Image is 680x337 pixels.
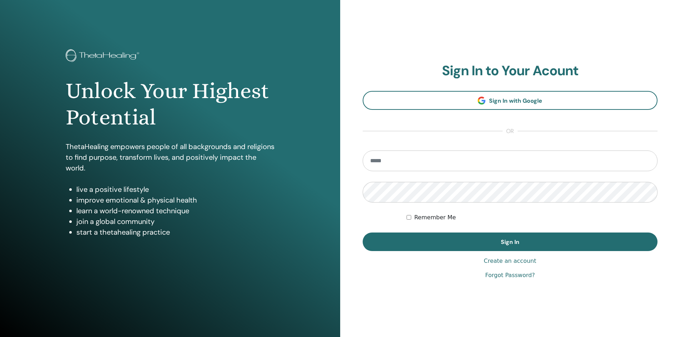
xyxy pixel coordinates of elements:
[363,233,658,251] button: Sign In
[76,195,274,205] li: improve emotional & physical health
[363,91,658,110] a: Sign In with Google
[66,141,274,173] p: ThetaHealing empowers people of all backgrounds and religions to find purpose, transform lives, a...
[489,97,542,104] span: Sign In with Google
[76,205,274,216] li: learn a world-renowned technique
[76,216,274,227] li: join a global community
[414,213,456,222] label: Remember Me
[503,127,518,136] span: or
[407,213,658,222] div: Keep me authenticated indefinitely or until I manually logout
[484,257,536,265] a: Create an account
[76,184,274,195] li: live a positive lifestyle
[66,78,274,131] h1: Unlock Your Highest Potential
[363,63,658,79] h2: Sign In to Your Acount
[76,227,274,238] li: start a thetahealing practice
[485,271,535,280] a: Forgot Password?
[501,238,519,246] span: Sign In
